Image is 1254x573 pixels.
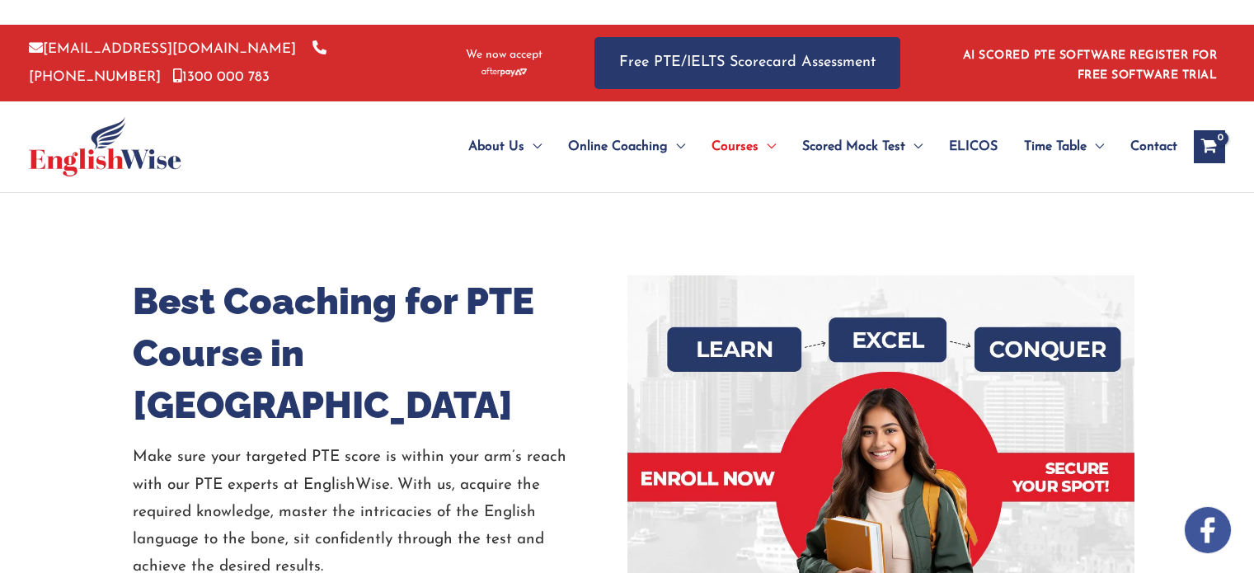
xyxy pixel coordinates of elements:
[953,36,1225,90] aside: Header Widget 1
[1130,118,1177,176] span: Contact
[905,118,923,176] span: Menu Toggle
[524,118,542,176] span: Menu Toggle
[466,47,542,63] span: We now accept
[668,118,685,176] span: Menu Toggle
[455,118,555,176] a: About UsMenu Toggle
[936,118,1011,176] a: ELICOS
[963,49,1218,82] a: AI SCORED PTE SOFTWARE REGISTER FOR FREE SOFTWARE TRIAL
[555,118,698,176] a: Online CoachingMenu Toggle
[594,37,900,89] a: Free PTE/IELTS Scorecard Assessment
[1011,118,1117,176] a: Time TableMenu Toggle
[712,118,759,176] span: Courses
[1185,507,1231,553] img: white-facebook.png
[29,42,326,83] a: [PHONE_NUMBER]
[802,118,905,176] span: Scored Mock Test
[789,118,936,176] a: Scored Mock TestMenu Toggle
[429,118,1177,176] nav: Site Navigation: Main Menu
[1024,118,1087,176] span: Time Table
[759,118,776,176] span: Menu Toggle
[1087,118,1104,176] span: Menu Toggle
[173,70,270,84] a: 1300 000 783
[1117,118,1177,176] a: Contact
[568,118,668,176] span: Online Coaching
[949,118,998,176] span: ELICOS
[29,42,296,56] a: [EMAIL_ADDRESS][DOMAIN_NAME]
[698,118,789,176] a: CoursesMenu Toggle
[1194,130,1225,163] a: View Shopping Cart, empty
[133,275,615,431] h1: Best Coaching for PTE Course in [GEOGRAPHIC_DATA]
[481,68,527,77] img: Afterpay-Logo
[468,118,524,176] span: About Us
[29,117,181,176] img: cropped-ew-logo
